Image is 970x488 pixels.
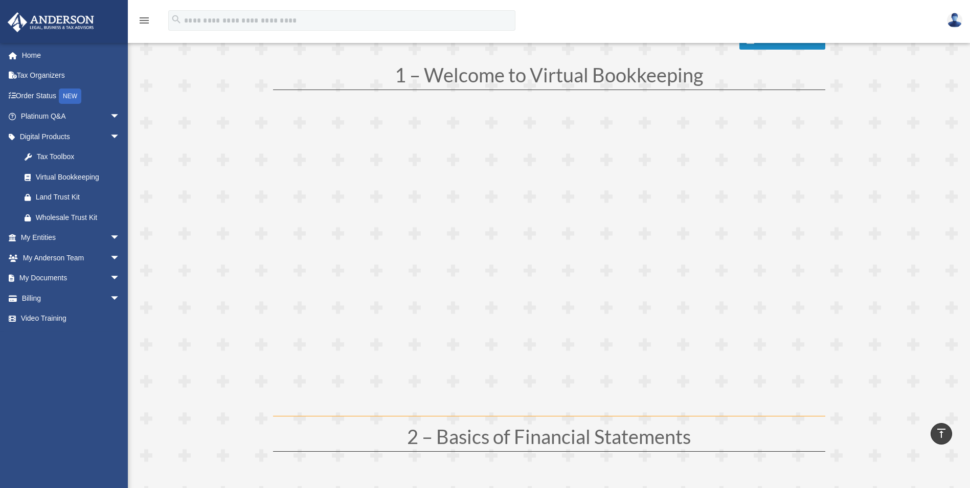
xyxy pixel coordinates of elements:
a: vertical_align_top [931,423,952,445]
i: search [171,14,182,25]
a: Video Training [7,308,136,329]
a: Billingarrow_drop_down [7,288,136,308]
a: My Anderson Teamarrow_drop_down [7,248,136,268]
div: Virtual Bookkeeping [36,171,118,184]
a: Virtual Bookkeeping [14,167,130,187]
span: arrow_drop_down [110,288,130,309]
a: Home [7,45,136,65]
div: Land Trust Kit [36,191,123,204]
a: Digital Productsarrow_drop_down [7,126,136,147]
span: arrow_drop_down [110,268,130,289]
span: arrow_drop_down [110,106,130,127]
div: NEW [59,88,81,104]
a: Land Trust Kit [14,187,136,208]
a: Tax Toolbox [14,147,136,167]
img: Anderson Advisors Platinum Portal [5,12,97,32]
span: arrow_drop_down [110,126,130,147]
a: menu [138,18,150,27]
span: arrow_drop_down [110,248,130,269]
a: Order StatusNEW [7,85,136,106]
h1: 2 – Basics of Financial Statements [273,427,825,451]
a: My Entitiesarrow_drop_down [7,228,136,248]
h1: 1 – Welcome to Virtual Bookkeeping [273,65,825,90]
div: Wholesale Trust Kit [36,211,123,224]
i: menu [138,14,150,27]
a: Tax Organizers [7,65,136,86]
a: Wholesale Trust Kit [14,207,136,228]
div: Tax Toolbox [36,150,123,163]
i: vertical_align_top [935,427,948,439]
a: My Documentsarrow_drop_down [7,268,136,289]
a: Platinum Q&Aarrow_drop_down [7,106,136,127]
span: arrow_drop_down [110,228,130,249]
iframe: Video 1 - Welcome to Virtual Bookkeeping [273,105,825,416]
img: User Pic [947,13,962,28]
